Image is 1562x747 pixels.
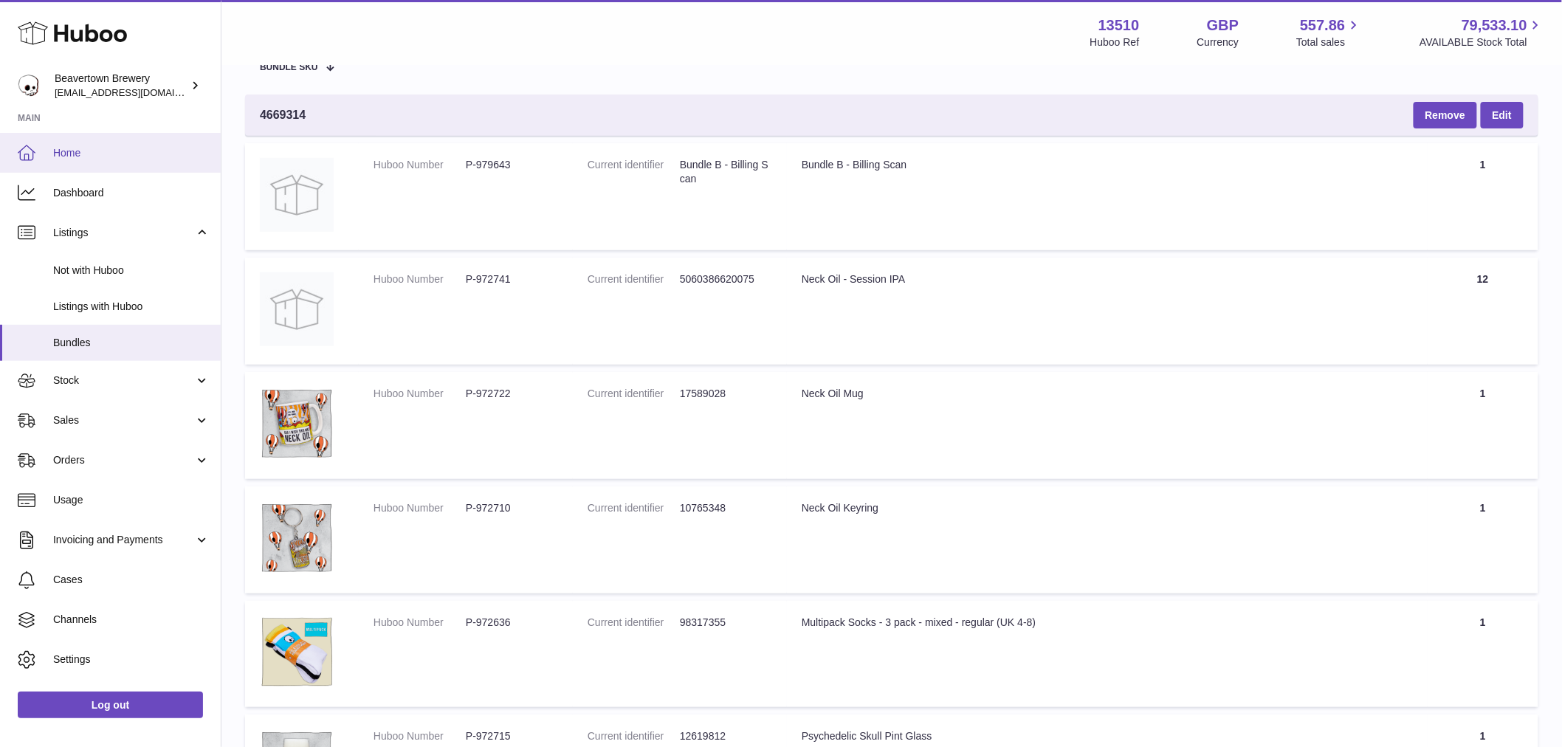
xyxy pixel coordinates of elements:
[466,387,558,401] dd: P-972722
[55,86,217,98] span: [EMAIL_ADDRESS][DOMAIN_NAME]
[466,158,558,172] dd: P-979643
[374,387,466,401] dt: Huboo Number
[55,72,187,100] div: Beavertown Brewery
[1428,258,1538,365] td: 12
[1296,35,1362,49] span: Total sales
[466,501,558,515] dd: P-972710
[1420,16,1544,49] a: 79,533.10 AVAILABLE Stock Total
[53,146,210,160] span: Home
[53,186,210,200] span: Dashboard
[374,272,466,286] dt: Huboo Number
[802,501,1413,515] div: Neck Oil Keyring
[53,573,210,587] span: Cases
[802,729,1413,743] div: Psychedelic Skull Pint Glass
[260,158,334,232] img: Bundle B - Billing Scan
[260,501,334,575] img: Neck Oil Keyring
[53,653,210,667] span: Settings
[588,616,680,630] dt: Current identifier
[1462,16,1527,35] span: 79,533.10
[588,501,680,515] dt: Current identifier
[588,158,680,186] dt: Current identifier
[53,336,210,350] span: Bundles
[53,493,210,507] span: Usage
[53,264,210,278] span: Not with Huboo
[1428,601,1538,708] td: 1
[680,616,772,630] dd: 98317355
[802,387,1413,401] div: Neck Oil Mug
[1420,35,1544,49] span: AVAILABLE Stock Total
[53,533,194,547] span: Invoicing and Payments
[18,692,203,718] a: Log out
[680,158,772,186] dd: Bundle B - Billing Scan
[466,729,558,743] dd: P-972715
[1090,35,1140,49] div: Huboo Ref
[802,616,1413,630] div: Multipack Socks - 3 pack - mixed - regular (UK 4-8)
[1428,372,1538,479] td: 1
[1481,102,1524,128] a: Edit
[1428,486,1538,593] td: 1
[802,272,1413,286] div: Neck Oil - Session IPA
[374,616,466,630] dt: Huboo Number
[680,729,772,743] dd: 12619812
[260,387,334,461] img: Neck Oil Mug
[374,729,466,743] dt: Huboo Number
[680,501,772,515] dd: 10765348
[1197,35,1239,49] div: Currency
[1296,16,1362,49] a: 557.86 Total sales
[1414,102,1477,128] button: Remove
[588,272,680,286] dt: Current identifier
[53,373,194,388] span: Stock
[374,158,466,172] dt: Huboo Number
[53,413,194,427] span: Sales
[260,272,334,346] img: Neck Oil - Session IPA
[466,272,558,286] dd: P-972741
[1098,16,1140,35] strong: 13510
[260,107,306,123] span: 4669314
[588,729,680,743] dt: Current identifier
[53,453,194,467] span: Orders
[680,272,772,286] dd: 5060386620075
[53,300,210,314] span: Listings with Huboo
[588,387,680,401] dt: Current identifier
[680,387,772,401] dd: 17589028
[1207,16,1239,35] strong: GBP
[1300,16,1345,35] span: 557.86
[18,75,40,97] img: aoife@beavertownbrewery.co.uk
[53,226,194,240] span: Listings
[466,616,558,630] dd: P-972636
[802,158,1413,172] div: Bundle B - Billing Scan
[260,616,334,689] img: Multipack Socks - 3 pack - mixed - regular (UK 4-8)
[1428,143,1538,250] td: 1
[374,501,466,515] dt: Huboo Number
[53,613,210,627] span: Channels
[260,63,318,72] span: Bundle SKU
